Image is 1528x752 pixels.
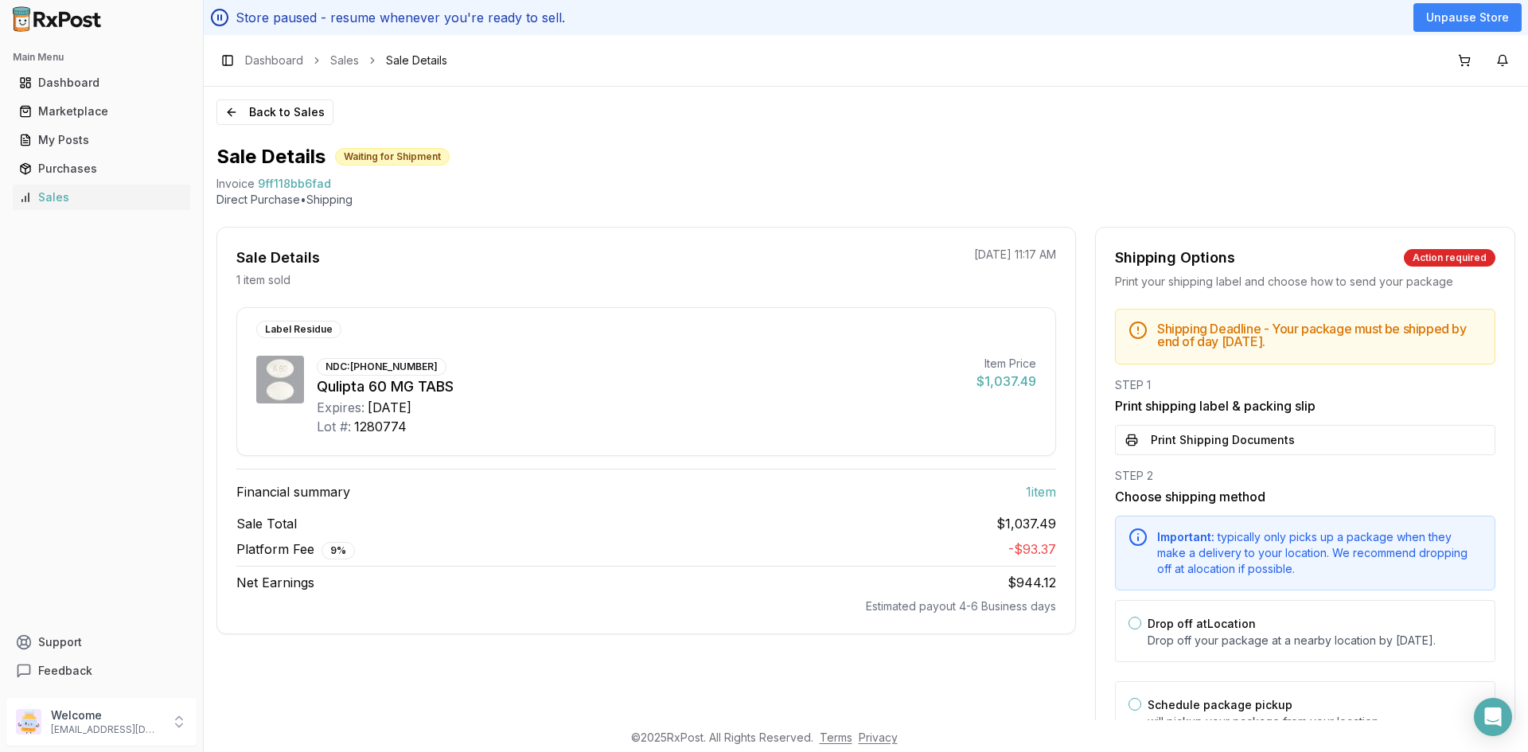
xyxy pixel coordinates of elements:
[1115,487,1495,506] h3: Choose shipping method
[335,148,450,166] div: Waiting for Shipment
[6,6,108,32] img: RxPost Logo
[1115,468,1495,484] div: STEP 2
[236,247,320,269] div: Sale Details
[258,176,331,192] span: 9ff118bb6fad
[51,723,162,736] p: [EMAIL_ADDRESS][DOMAIN_NAME]
[236,482,350,501] span: Financial summary
[322,542,355,559] div: 9 %
[51,707,162,723] p: Welcome
[216,176,255,192] div: Invoice
[317,358,446,376] div: NDC: [PHONE_NUMBER]
[236,272,290,288] p: 1 item sold
[245,53,303,68] a: Dashboard
[13,68,190,97] a: Dashboard
[1148,714,1482,730] p: will pickup your package from your location.
[216,144,325,169] h1: Sale Details
[1413,3,1522,32] button: Unpause Store
[6,156,197,181] button: Purchases
[1157,322,1482,348] h5: Shipping Deadline - Your package must be shipped by end of day [DATE] .
[859,731,898,744] a: Privacy
[1404,249,1495,267] div: Action required
[6,99,197,124] button: Marketplace
[386,53,447,68] span: Sale Details
[19,132,184,148] div: My Posts
[976,356,1036,372] div: Item Price
[236,573,314,592] span: Net Earnings
[1008,541,1056,557] span: - $93.37
[317,376,964,398] div: Qulipta 60 MG TABS
[6,127,197,153] button: My Posts
[38,663,92,679] span: Feedback
[256,321,341,338] div: Label Residue
[820,731,852,744] a: Terms
[996,514,1056,533] span: $1,037.49
[1115,396,1495,415] h3: Print shipping label & packing slip
[236,540,355,559] span: Platform Fee
[1115,247,1235,269] div: Shipping Options
[1474,698,1512,736] div: Open Intercom Messenger
[236,598,1056,614] div: Estimated payout 4-6 Business days
[1115,425,1495,455] button: Print Shipping Documents
[1157,530,1214,544] span: Important:
[19,189,184,205] div: Sales
[1115,377,1495,393] div: STEP 1
[6,70,197,95] button: Dashboard
[1148,617,1256,630] label: Drop off at Location
[16,709,41,734] img: User avatar
[6,657,197,685] button: Feedback
[6,185,197,210] button: Sales
[13,126,190,154] a: My Posts
[1148,698,1292,711] label: Schedule package pickup
[317,398,364,417] div: Expires:
[354,417,407,436] div: 1280774
[216,192,1515,208] p: Direct Purchase • Shipping
[245,53,447,68] nav: breadcrumb
[1148,633,1482,649] p: Drop off your package at a nearby location by [DATE] .
[13,51,190,64] h2: Main Menu
[216,99,333,125] button: Back to Sales
[974,247,1056,263] p: [DATE] 11:17 AM
[317,417,351,436] div: Lot #:
[976,372,1036,391] div: $1,037.49
[330,53,359,68] a: Sales
[236,8,565,27] p: Store paused - resume whenever you're ready to sell.
[13,183,190,212] a: Sales
[6,628,197,657] button: Support
[13,97,190,126] a: Marketplace
[19,103,184,119] div: Marketplace
[256,356,304,403] img: Qulipta 60 MG TABS
[368,398,411,417] div: [DATE]
[1157,529,1482,577] div: typically only picks up a package when they make a delivery to your location. We recommend droppi...
[13,154,190,183] a: Purchases
[1115,274,1495,290] div: Print your shipping label and choose how to send your package
[19,161,184,177] div: Purchases
[236,514,297,533] span: Sale Total
[1008,575,1056,590] span: $944.12
[19,75,184,91] div: Dashboard
[1026,482,1056,501] span: 1 item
